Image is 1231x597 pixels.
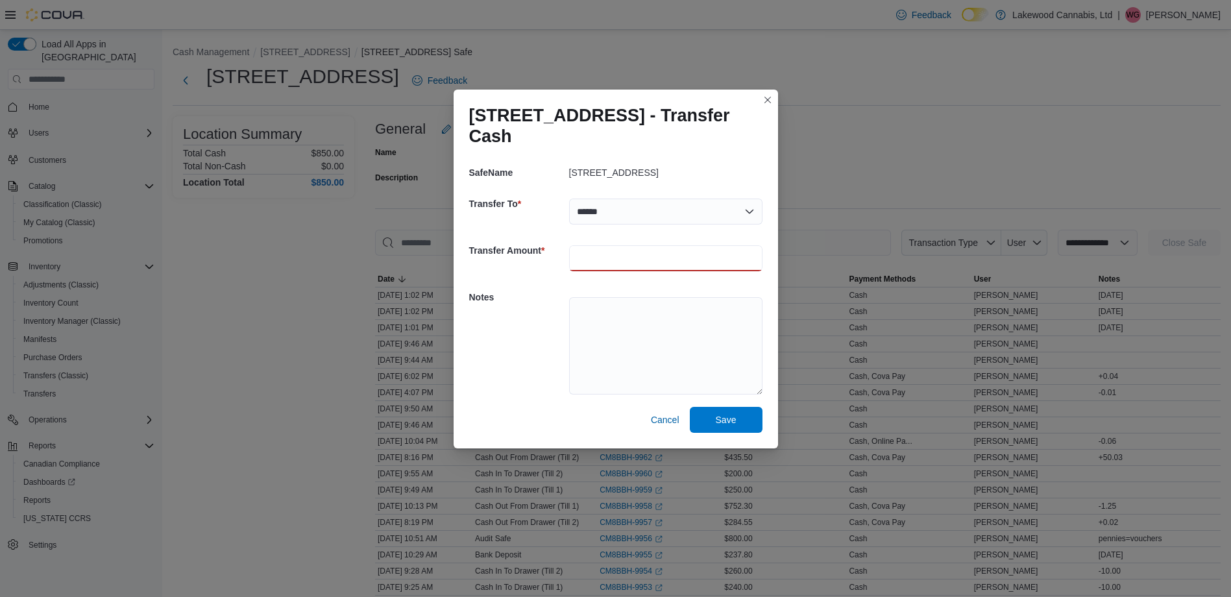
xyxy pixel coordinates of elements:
span: Cancel [651,413,679,426]
h5: Transfer To [469,191,567,217]
button: Save [690,407,762,433]
button: Closes this modal window [760,92,775,108]
span: Save [716,413,737,426]
h5: Transfer Amount [469,238,567,263]
h5: Notes [469,284,567,310]
p: [STREET_ADDRESS] [569,167,659,178]
h5: SafeName [469,160,567,186]
h1: [STREET_ADDRESS] - Transfer Cash [469,105,752,147]
button: Cancel [646,407,685,433]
